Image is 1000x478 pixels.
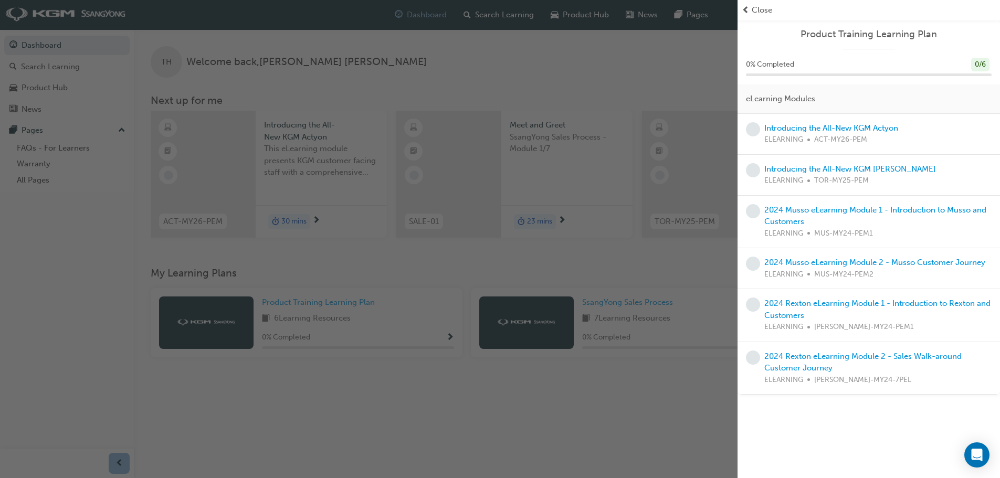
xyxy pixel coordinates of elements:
span: learningRecordVerb_NONE-icon [746,350,760,365]
span: ELEARNING [764,321,803,333]
span: ELEARNING [764,134,803,146]
a: Introducing the All-New KGM Actyon [764,123,898,133]
span: ELEARNING [764,374,803,386]
a: 2024 Musso eLearning Module 2 - Musso Customer Journey [764,258,985,267]
span: 0 % Completed [746,59,794,71]
span: learningRecordVerb_NONE-icon [746,204,760,218]
a: 2024 Musso eLearning Module 1 - Introduction to Musso and Customers [764,205,986,227]
span: MUS-MY24-PEM1 [814,228,873,240]
a: 2024 Rexton eLearning Module 2 - Sales Walk-around Customer Journey [764,352,962,373]
span: Close [752,4,772,16]
span: prev-icon [742,4,750,16]
span: eLearning Modules [746,93,815,105]
span: learningRecordVerb_NONE-icon [746,298,760,312]
span: learningRecordVerb_NONE-icon [746,122,760,136]
span: ACT-MY26-PEM [814,134,867,146]
span: [PERSON_NAME]-MY24-7PEL [814,374,911,386]
span: MUS-MY24-PEM2 [814,269,873,281]
span: ELEARNING [764,269,803,281]
div: 0 / 6 [971,58,990,72]
a: Product Training Learning Plan [746,28,992,40]
button: prev-iconClose [742,4,996,16]
a: 2024 Rexton eLearning Module 1 - Introduction to Rexton and Customers [764,299,991,320]
div: Open Intercom Messenger [964,442,990,468]
span: learningRecordVerb_NONE-icon [746,163,760,177]
span: ELEARNING [764,228,803,240]
span: TOR-MY25-PEM [814,175,869,187]
span: ELEARNING [764,175,803,187]
span: [PERSON_NAME]-MY24-PEM1 [814,321,914,333]
a: Introducing the All-New KGM [PERSON_NAME] [764,164,936,174]
span: learningRecordVerb_NONE-icon [746,257,760,271]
